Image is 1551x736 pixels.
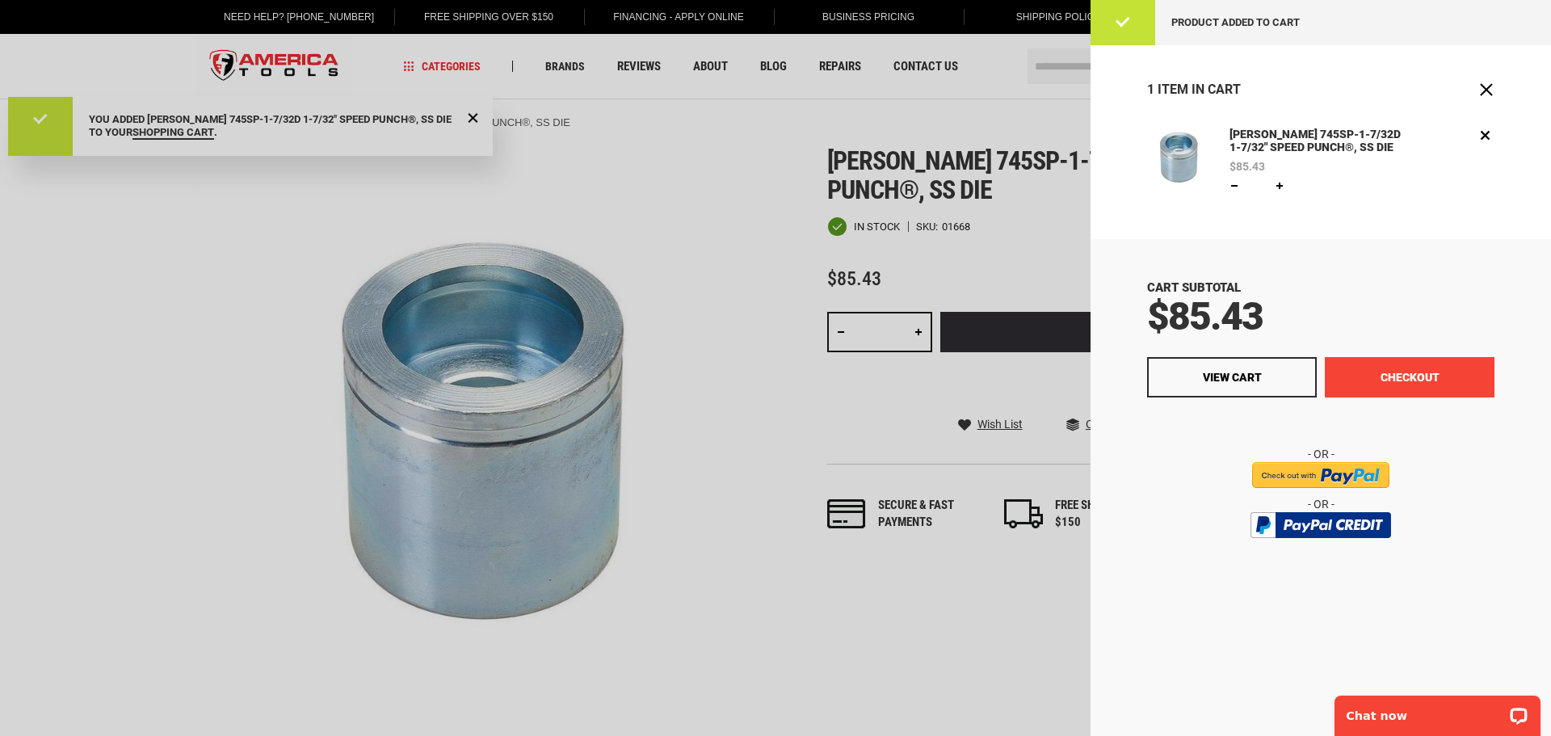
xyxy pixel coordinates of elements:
[1158,82,1241,97] span: Item in Cart
[1147,82,1154,97] span: 1
[1260,542,1381,560] img: btn_bml_text.png
[1147,357,1317,397] a: View Cart
[1324,685,1551,736] iframe: LiveChat chat widget
[1478,82,1494,98] button: Close
[1229,161,1265,172] span: $85.43
[1147,280,1241,295] span: Cart Subtotal
[1225,126,1411,157] a: [PERSON_NAME] 745SP-1-7/32D 1-7/32" SPEED PUNCH®, SS DIE
[1147,126,1210,195] a: GREENLEE 745SP-1-7/32D 1-7/32" SPEED PUNCH®, SS DIE
[1325,357,1494,397] button: Checkout
[1147,293,1263,339] span: $85.43
[1147,126,1210,189] img: GREENLEE 745SP-1-7/32D 1-7/32" SPEED PUNCH®, SS DIE
[1203,371,1262,384] span: View Cart
[1171,16,1300,28] span: Product added to cart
